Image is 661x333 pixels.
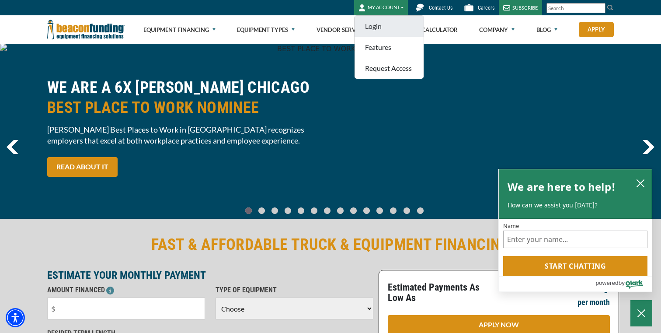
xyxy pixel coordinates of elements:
a: Company [479,16,515,44]
p: ? [602,282,610,293]
a: Go To Slide 9 [361,207,372,214]
input: Name [503,231,647,248]
span: BEST PLACE TO WORK NOMINEE [47,98,325,118]
a: Go To Slide 6 [322,207,332,214]
a: previous [7,140,18,154]
a: Powered by Olark [595,277,652,291]
a: Go To Slide 0 [243,207,254,214]
h2: WE ARE A 6X [PERSON_NAME] CHICAGO [47,77,325,118]
span: by [619,277,625,288]
a: Blog [536,16,557,44]
a: Go To Slide 8 [348,207,358,214]
div: Accessibility Menu [6,308,25,327]
a: Go To Slide 7 [335,207,345,214]
a: Go To Slide 1 [256,207,267,214]
p: Estimated Payments As Low As [388,282,494,303]
span: Contact Us [429,5,452,11]
button: close chatbox [633,177,647,189]
a: Request Access [355,58,424,79]
a: Equipment Types [237,16,295,44]
img: Search [607,4,614,11]
img: Right Navigator [642,140,654,154]
p: How can we assist you [DATE]? [508,201,643,210]
input: Search [546,3,605,13]
a: Go To Slide 2 [269,207,280,214]
span: Careers [478,5,494,11]
p: TYPE OF EQUIPMENT [216,285,373,295]
span: [PERSON_NAME] Best Places to Work in [GEOGRAPHIC_DATA] recognizes employers that excel at both wo... [47,124,325,146]
img: Left Navigator [7,140,18,154]
a: Vendor Services [317,16,374,44]
a: Go To Slide 4 [296,207,306,214]
a: Go To Slide 5 [309,207,319,214]
input: $ [47,298,205,319]
a: Go To Slide 10 [374,207,385,214]
a: Go To Slide 13 [415,207,426,214]
a: Go To Slide 12 [401,207,412,214]
p: per month [578,297,610,308]
h2: FAST & AFFORDABLE TRUCK & EQUIPMENT FINANCING [47,235,614,255]
button: Close Chatbox [630,300,652,326]
label: Name [503,223,647,229]
a: READ ABOUT IT [47,157,118,177]
span: powered [595,277,618,288]
a: Go To Slide 11 [388,207,399,214]
a: Finance Calculator [396,16,458,44]
a: Equipment Financing [143,16,216,44]
a: Features [355,37,424,58]
a: next [642,140,654,154]
h2: We are here to help! [508,178,616,196]
a: Apply [579,22,614,37]
p: AMOUNT FINANCED [47,285,205,295]
a: Go To Slide 3 [282,207,293,214]
img: Beacon Funding Corporation logo [47,15,125,44]
p: ESTIMATE YOUR MONTHLY PAYMENT [47,270,373,280]
a: Clear search text [596,5,603,12]
button: Start chatting [503,256,647,276]
a: Login - open in a new tab [355,16,424,37]
div: olark chatbox [498,169,652,292]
